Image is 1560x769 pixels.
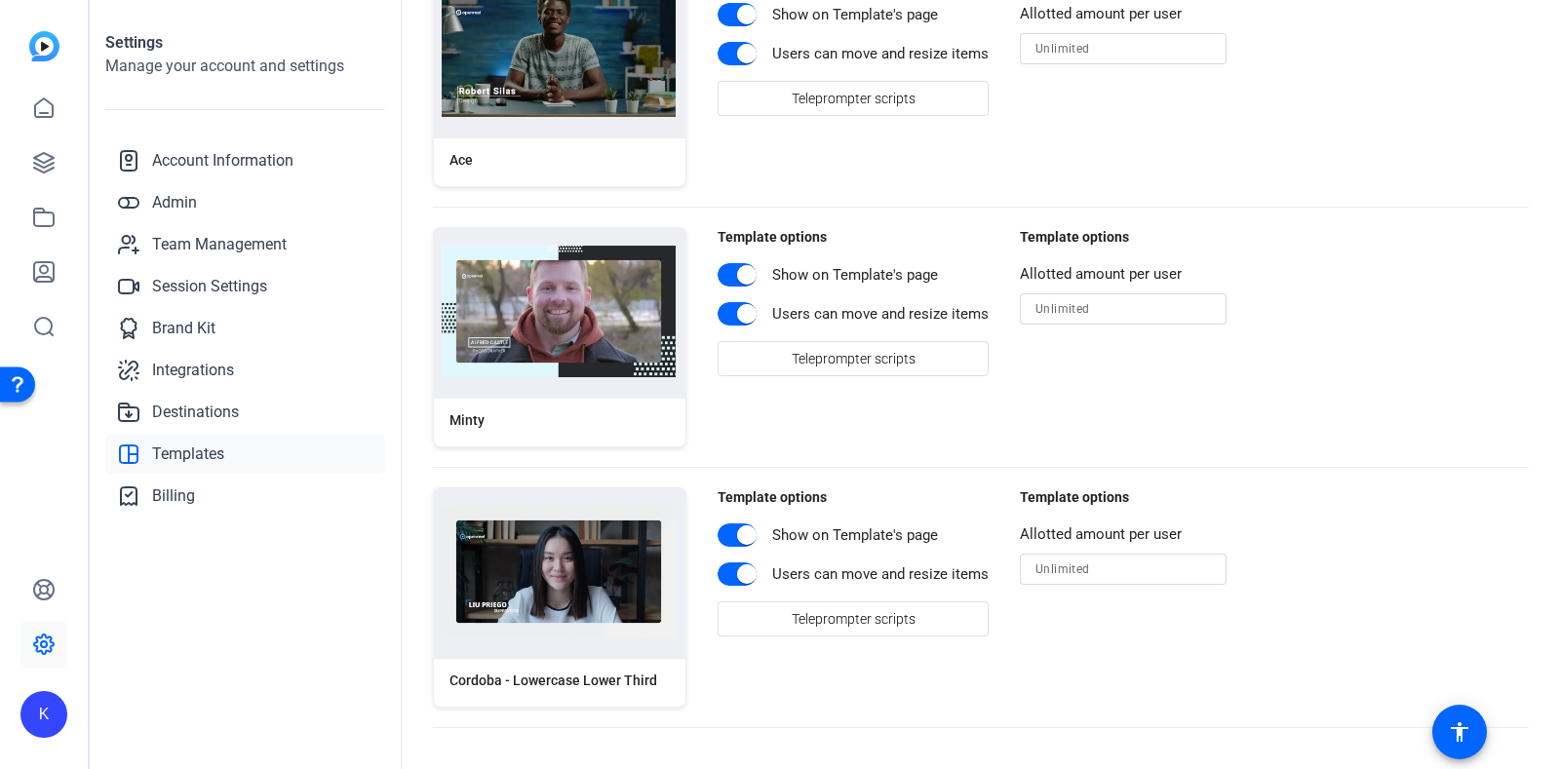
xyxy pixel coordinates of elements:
img: blue-gradient.svg [29,31,59,61]
a: Destinations [105,393,385,432]
button: Teleprompter scripts [718,81,989,116]
div: Template options [1020,227,1227,248]
input: Unlimited [1035,37,1211,60]
h2: Manage your account and settings [105,55,385,78]
a: Billing [105,477,385,516]
a: Brand Kit [105,309,385,348]
a: Templates [105,435,385,474]
div: Template options [718,227,989,248]
input: Unlimited [1035,558,1211,581]
a: Team Management [105,225,385,264]
span: Billing [152,484,195,508]
a: Session Settings [105,267,385,306]
div: Users can move and resize items [772,303,989,326]
img: Template image [442,246,676,377]
div: Minty [449,410,485,431]
span: Teleprompter scripts [792,600,916,637]
button: Teleprompter scripts [718,341,989,376]
div: Template options [718,487,989,508]
div: Allotted amount per user [1020,523,1227,546]
div: Allotted amount per user [1020,3,1227,25]
input: Unlimited [1035,297,1211,321]
div: Users can move and resize items [772,43,989,65]
div: Ace [449,150,473,171]
span: Session Settings [152,275,267,298]
div: Template options [1020,487,1227,508]
span: Teleprompter scripts [792,80,916,117]
span: Templates [152,442,224,466]
button: Teleprompter scripts [718,601,989,636]
div: Allotted amount per user [1020,263,1227,286]
mat-icon: accessibility [1448,720,1471,744]
a: Integrations [105,351,385,390]
a: Admin [105,183,385,222]
div: Users can move and resize items [772,563,989,586]
span: Integrations [152,359,234,382]
div: Show on Template's page [772,264,938,287]
span: Teleprompter scripts [792,340,916,377]
div: Show on Template's page [772,4,938,26]
span: Team Management [152,233,287,256]
div: K [20,691,67,738]
h1: Settings [105,31,385,55]
img: Template image [442,506,676,637]
span: Account Information [152,149,293,173]
div: Cordoba - Lowercase Lower Third [449,671,657,691]
span: Destinations [152,401,239,424]
div: Show on Template's page [772,524,938,547]
a: Account Information [105,141,385,180]
span: Brand Kit [152,317,215,340]
span: Admin [152,191,197,214]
